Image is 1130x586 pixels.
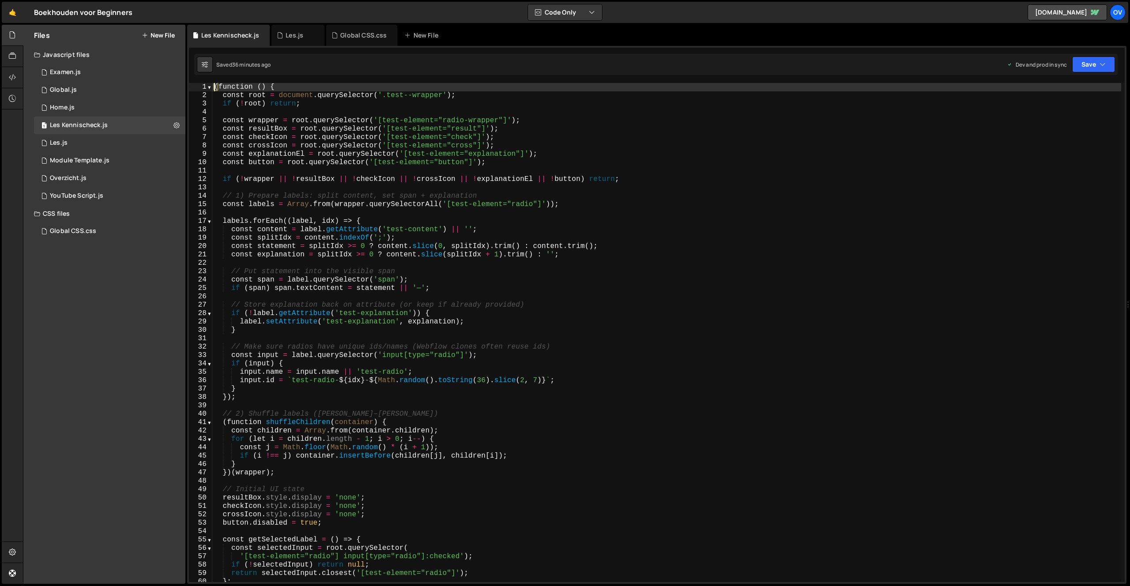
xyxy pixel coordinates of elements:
a: 🤙 [2,2,23,23]
div: 1 [189,83,212,91]
div: 30 [189,326,212,334]
div: 59 [189,569,212,578]
div: 5 [189,116,212,125]
div: 16 [189,209,212,217]
div: 34 [189,360,212,368]
div: 9 [189,150,212,158]
div: Les Kennischeck.js [201,31,259,40]
div: Module Template.js [50,157,109,165]
div: 15 [189,200,212,209]
div: Les.js [50,139,68,147]
div: 17 [189,217,212,225]
div: 14044/41821.js [34,99,185,116]
div: 10 [189,158,212,167]
div: 51 [189,502,212,511]
button: Code Only [528,4,602,20]
div: 19 [189,234,212,242]
div: Les Kennischeck.js [50,121,108,129]
div: 45 [189,452,212,460]
div: 42 [189,427,212,435]
div: 46 [189,460,212,469]
div: 14044/41906.js [34,134,185,152]
div: 40 [189,410,212,418]
div: 24 [189,276,212,284]
div: 54 [189,527,212,536]
div: 48 [189,477,212,485]
div: 8 [189,142,212,150]
div: 50 [189,494,212,502]
div: 28 [189,309,212,318]
div: 36 minutes ago [232,61,271,68]
div: Examen.js [50,68,81,76]
div: 14044/44727.js [34,116,185,134]
div: 27 [189,301,212,309]
div: 58 [189,561,212,569]
div: Global CSS.css [340,31,387,40]
div: 57 [189,552,212,561]
div: New File [404,31,441,40]
div: 3 [189,100,212,108]
div: 18 [189,225,212,234]
div: 33 [189,351,212,360]
div: 14044/41909.js [34,152,185,169]
div: 43 [189,435,212,443]
div: 41 [189,418,212,427]
div: 49 [189,485,212,494]
div: 14 [189,192,212,200]
div: 21 [189,251,212,259]
button: New File [142,32,175,39]
div: 22 [189,259,212,267]
div: 14044/41908.js [34,169,185,187]
div: 13 [189,184,212,192]
div: 56 [189,544,212,552]
div: 2 [189,91,212,100]
div: Global.js [50,86,77,94]
a: Ov [1110,4,1126,20]
div: Overzicht.js [50,174,87,182]
div: 38 [189,393,212,402]
div: 31 [189,334,212,343]
div: 4 [189,108,212,116]
div: 7 [189,133,212,142]
div: Global CSS.css [50,227,96,235]
div: 52 [189,511,212,519]
div: 32 [189,343,212,351]
div: 39 [189,402,212,410]
div: 29 [189,318,212,326]
div: 25 [189,284,212,293]
div: Saved [216,61,271,68]
div: Dev and prod in sync [1007,61,1067,68]
div: 11 [189,167,212,175]
button: Save [1072,56,1115,72]
div: Les.js [286,31,303,40]
div: 20 [189,242,212,251]
div: 35 [189,368,212,376]
div: Boekhouden voor Beginners [34,7,132,18]
div: 6 [189,125,212,133]
div: 55 [189,536,212,544]
div: 14044/41823.js [34,81,185,99]
h2: Files [34,30,50,40]
div: 14044/40707.js [34,64,185,81]
div: 37 [189,385,212,393]
div: 60 [189,578,212,586]
div: 53 [189,519,212,527]
div: 47 [189,469,212,477]
a: [DOMAIN_NAME] [1028,4,1107,20]
div: CSS files [23,205,185,222]
div: 14044/41904.css [34,222,185,240]
div: 44 [189,443,212,452]
div: Javascript files [23,46,185,64]
span: 1 [41,123,47,130]
div: YouTube Script.js [50,192,103,200]
div: 26 [189,293,212,301]
div: 14044/42663.js [34,187,185,205]
div: 12 [189,175,212,184]
div: Home.js [50,104,75,112]
div: 36 [189,376,212,385]
div: 23 [189,267,212,276]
